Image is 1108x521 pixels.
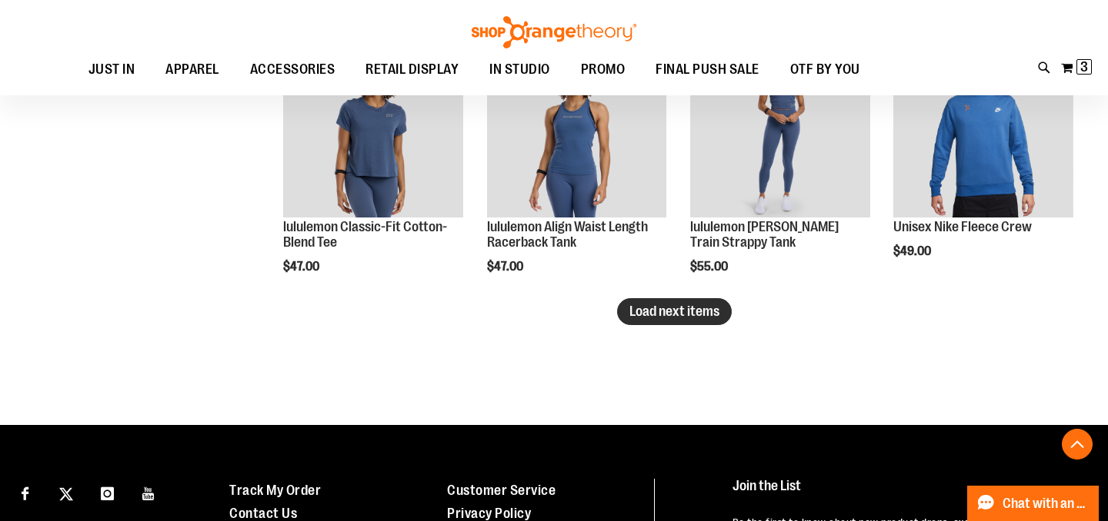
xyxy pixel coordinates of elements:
span: PROMO [581,52,626,87]
img: lululemon Wunder Train Strappy Tank [690,38,870,218]
img: Twitter [59,487,73,501]
span: IN STUDIO [489,52,550,87]
a: FINAL PUSH SALE [640,52,775,88]
div: product [886,31,1081,298]
a: PROMO [566,52,641,88]
a: Visit our X page [53,479,80,506]
span: ACCESSORIES [250,52,335,87]
img: lululemon Align Waist Length Racerback Tank [487,38,667,218]
span: FINAL PUSH SALE [656,52,759,87]
a: lululemon [PERSON_NAME] Train Strappy Tank [690,219,839,250]
a: RETAIL DISPLAY [350,52,474,88]
a: lululemon Classic-Fit Cotton-Blend TeeNEW [283,38,463,221]
h4: Join the List [733,479,1079,507]
a: lululemon Classic-Fit Cotton-Blend Tee [283,219,447,250]
div: product [682,31,878,313]
span: JUST IN [88,52,135,87]
a: lululemon Align Waist Length Racerback TankNEW [487,38,667,221]
a: JUST IN [73,52,151,87]
button: Chat with an Expert [967,486,1100,521]
span: $47.00 [283,260,322,274]
span: Load next items [629,304,719,319]
span: RETAIL DISPLAY [365,52,459,87]
a: lululemon Wunder Train Strappy TankNEW [690,38,870,221]
a: Visit our Instagram page [94,479,121,506]
img: Unisex Nike Fleece Crew [893,38,1073,218]
button: Load next items [617,298,732,325]
span: APPAREL [165,52,219,87]
a: Privacy Policy [447,506,531,521]
a: Customer Service [447,483,556,498]
a: lululemon Align Waist Length Racerback Tank [487,219,648,250]
div: product [479,31,675,313]
a: Contact Us [229,506,297,521]
img: Shop Orangetheory [469,16,639,48]
a: Visit our Facebook page [12,479,38,506]
a: OTF BY YOU [775,52,876,88]
span: $55.00 [690,260,730,274]
a: IN STUDIO [474,52,566,88]
a: Unisex Nike Fleece Crew [893,219,1032,234]
span: $47.00 [487,260,526,274]
a: Track My Order [229,483,321,498]
a: Unisex Nike Fleece CrewNEW [893,38,1073,221]
span: OTF BY YOU [790,52,860,87]
a: ACCESSORIES [235,52,351,88]
a: APPAREL [150,52,235,88]
span: Chat with an Expert [1003,496,1090,511]
div: product [275,31,471,313]
a: Visit our Youtube page [135,479,162,506]
button: Back To Top [1062,429,1093,460]
img: lululemon Classic-Fit Cotton-Blend Tee [283,38,463,218]
span: 3 [1080,59,1088,75]
span: $49.00 [893,244,933,258]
